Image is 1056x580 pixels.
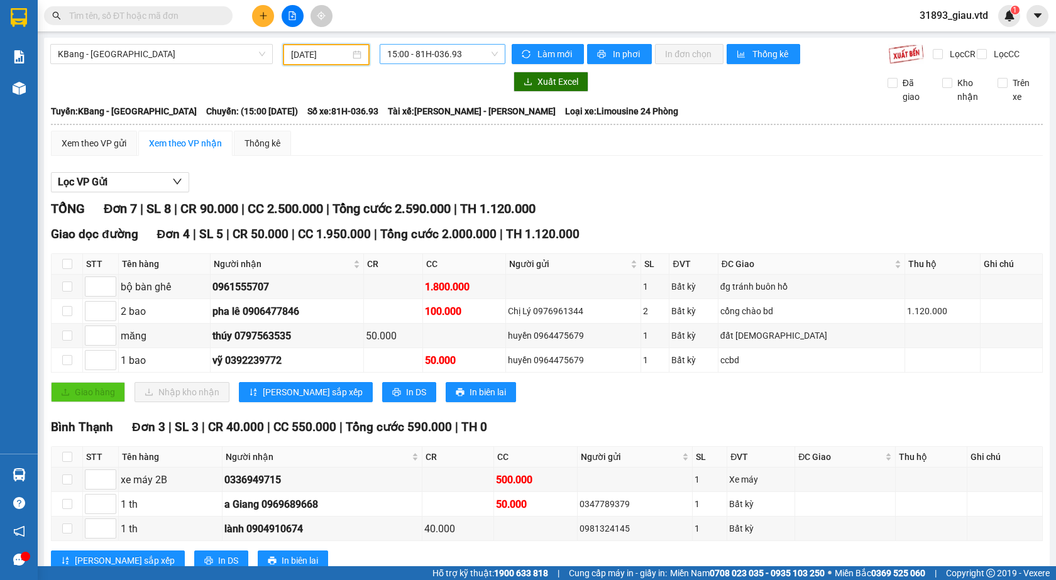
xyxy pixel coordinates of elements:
[380,227,497,241] span: Tổng cước 2.000.000
[212,304,361,319] div: pha lê 0906477846
[258,550,328,571] button: printerIn biên lai
[643,280,667,293] div: 1
[121,496,220,512] div: 1 th
[51,106,197,116] b: Tuyến: KBang - [GEOGRAPHIC_DATA]
[888,44,924,64] img: 9k=
[119,447,223,468] th: Tên hàng
[13,82,26,95] img: warehouse-icon
[871,568,925,578] strong: 0369 525 060
[339,420,343,434] span: |
[565,104,678,118] span: Loại xe: Limousine 24 Phòng
[671,304,715,318] div: Bất kỳ
[218,554,238,567] span: In DS
[121,353,208,368] div: 1 bao
[226,450,409,464] span: Người nhận
[206,104,298,118] span: Chuyến: (15:00 [DATE])
[828,571,832,576] span: ⚪️
[406,385,426,399] span: In DS
[119,254,211,275] th: Tên hàng
[52,11,61,20] span: search
[259,11,268,20] span: plus
[695,522,725,535] div: 1
[204,556,213,566] span: printer
[952,76,988,104] span: Kho nhận
[311,5,333,27] button: aim
[233,227,289,241] span: CR 50.000
[241,201,245,216] span: |
[346,420,452,434] span: Tổng cước 590.000
[835,566,925,580] span: Miền Bắc
[669,254,718,275] th: ĐVT
[120,26,221,41] div: thắm
[729,522,793,535] div: Bất kỳ
[508,353,639,367] div: huyền 0964475679
[671,329,715,342] div: Bất kỳ
[121,304,208,319] div: 2 bao
[387,45,498,63] span: 15:00 - 81H-036.93
[454,201,457,216] span: |
[75,554,175,567] span: [PERSON_NAME] sắp xếp
[135,382,229,402] button: downloadNhập kho nhận
[720,353,903,367] div: ccbd
[722,257,892,271] span: ĐC Giao
[580,522,690,535] div: 0981324145
[11,8,27,27] img: logo-vxr
[671,353,715,367] div: Bất kỳ
[981,254,1043,275] th: Ghi chú
[120,11,221,26] div: Bình Thạnh
[138,58,217,80] span: đak nông
[11,26,111,43] div: 0386455520
[140,201,143,216] span: |
[1004,10,1015,21] img: icon-new-feature
[945,47,977,61] span: Lọc CR
[120,12,150,25] span: Nhận:
[121,328,208,344] div: măng
[910,8,998,23] span: 31893_giau.vtd
[149,136,222,150] div: Xem theo VP nhận
[643,353,667,367] div: 1
[298,227,371,241] span: CC 1.950.000
[333,201,451,216] span: Tổng cước 2.590.000
[175,420,199,434] span: SL 3
[496,472,575,488] div: 500.000
[121,279,208,295] div: bộ bàn ghế
[509,257,628,271] span: Người gửi
[121,521,220,537] div: 1 th
[69,9,217,23] input: Tìm tên, số ĐT hoặc mã đơn
[522,50,532,60] span: sync
[905,254,980,275] th: Thu hộ
[896,447,967,468] th: Thu hộ
[496,496,575,512] div: 50.000
[613,47,642,61] span: In phơi
[695,497,725,511] div: 1
[212,279,361,295] div: 0961555707
[252,5,274,27] button: plus
[500,227,503,241] span: |
[581,450,679,464] span: Người gửi
[641,254,669,275] th: SL
[423,254,505,275] th: CC
[935,566,937,580] span: |
[13,50,26,63] img: solution-icon
[51,172,189,192] button: Lọc VP Gửi
[245,136,280,150] div: Thống kê
[569,566,667,580] span: Cung cấp máy in - giấy in:
[58,174,107,190] span: Lọc VP Gửi
[907,304,977,318] div: 1.120.000
[13,468,26,481] img: warehouse-icon
[199,227,223,241] span: SL 5
[671,280,715,293] div: Bất kỳ
[13,497,25,509] span: question-circle
[120,41,221,58] div: 0367750839
[432,566,548,580] span: Hỗ trợ kỹ thuật:
[121,472,220,488] div: xe máy 2B
[104,201,137,216] span: Đơn 7
[366,328,421,344] div: 50.000
[282,554,318,567] span: In biên lai
[202,420,205,434] span: |
[989,47,1021,61] span: Lọc CC
[508,329,639,342] div: huyền 0964475679
[326,201,329,216] span: |
[51,550,185,571] button: sort-ascending[PERSON_NAME] sắp xếp
[282,5,304,27] button: file-add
